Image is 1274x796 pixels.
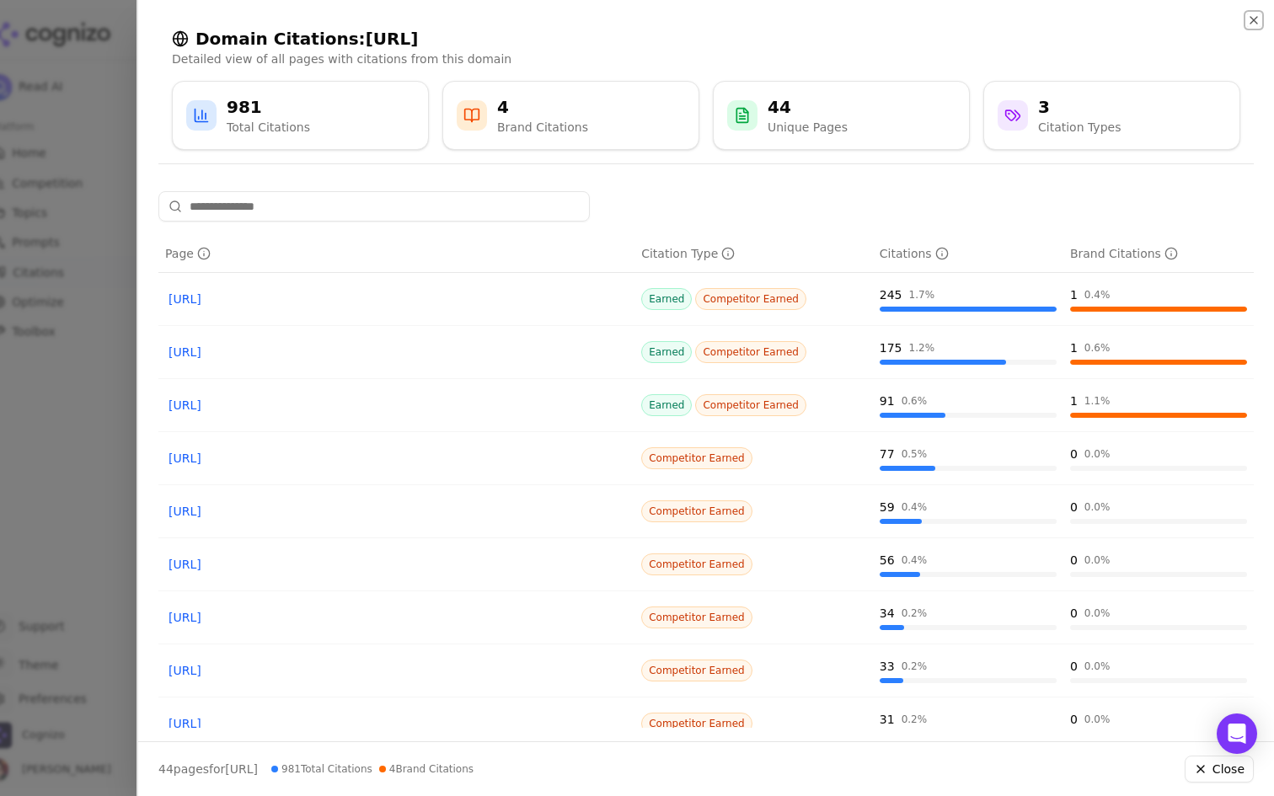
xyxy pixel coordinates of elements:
p: Detailed view of all pages with citations from this domain [172,51,1240,67]
div: 59 [880,499,895,516]
div: 0 [1070,711,1078,728]
div: 0.5 % [902,447,928,461]
div: 44 [768,95,848,119]
th: totalCitationCount [873,235,1063,273]
th: brandCitationCount [1063,235,1254,273]
h2: Domain Citations: [URL] [172,27,1240,51]
span: 4 Brand Citations [379,762,474,776]
div: 981 [227,95,310,119]
div: 3 [1038,95,1121,119]
div: 175 [880,339,902,356]
div: 1 [1070,286,1078,303]
div: Citation Types [1038,119,1121,136]
span: Competitor Earned [641,500,752,522]
span: Competitor Earned [641,660,752,681]
a: [URL] [169,662,624,679]
div: Citations [880,245,949,262]
div: 0 [1070,605,1078,622]
div: 33 [880,658,895,675]
div: Brand Citations [497,119,588,136]
div: 0.0 % [1084,606,1111,620]
div: 0.4 % [1084,288,1111,302]
div: 1.1 % [1084,394,1111,408]
div: 0 [1070,658,1078,675]
div: 0 [1070,552,1078,569]
div: 0.0 % [1084,500,1111,514]
a: [URL] [169,291,624,307]
div: 0.2 % [902,660,928,673]
div: 4 [497,95,588,119]
div: 245 [880,286,902,303]
div: Citation Type [641,245,735,262]
span: Competitor Earned [641,606,752,628]
div: 1 [1070,393,1078,409]
div: 1 [1070,339,1078,356]
button: Close [1185,756,1254,783]
div: Page [165,245,211,262]
div: 1.2 % [909,341,935,355]
a: [URL] [169,503,624,520]
a: [URL] [169,344,624,361]
span: 981 Total Citations [271,762,372,776]
span: Competitor Earned [695,341,806,363]
div: Total Citations [227,119,310,136]
span: Competitor Earned [641,713,752,735]
div: 31 [880,711,895,728]
div: 0.0 % [1084,660,1111,673]
span: Competitor Earned [695,394,806,416]
span: Competitor Earned [641,553,752,575]
div: 0.2 % [902,606,928,620]
span: 44 [158,762,174,776]
div: 0.6 % [902,394,928,408]
div: Brand Citations [1070,245,1178,262]
div: 56 [880,552,895,569]
span: Earned [641,394,692,416]
div: 0.4 % [902,553,928,567]
a: [URL] [169,556,624,573]
th: page [158,235,634,273]
div: 0.0 % [1084,553,1111,567]
p: page s for [158,761,258,777]
th: citationTypes [634,235,873,273]
div: 0.6 % [1084,341,1111,355]
div: 0 [1070,446,1078,462]
span: Competitor Earned [695,288,806,310]
span: Earned [641,288,692,310]
div: 1.7 % [909,288,935,302]
div: 0.4 % [902,500,928,514]
a: [URL] [169,609,624,626]
div: Unique Pages [768,119,848,136]
div: 0.0 % [1084,713,1111,726]
div: 77 [880,446,895,462]
a: [URL] [169,715,624,732]
a: [URL] [169,450,624,467]
span: [URL] [225,762,258,776]
div: 34 [880,605,895,622]
div: 0 [1070,499,1078,516]
span: Competitor Earned [641,447,752,469]
div: 0.2 % [902,713,928,726]
div: 0.0 % [1084,447,1111,461]
div: 91 [880,393,895,409]
span: Earned [641,341,692,363]
a: [URL] [169,397,624,414]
